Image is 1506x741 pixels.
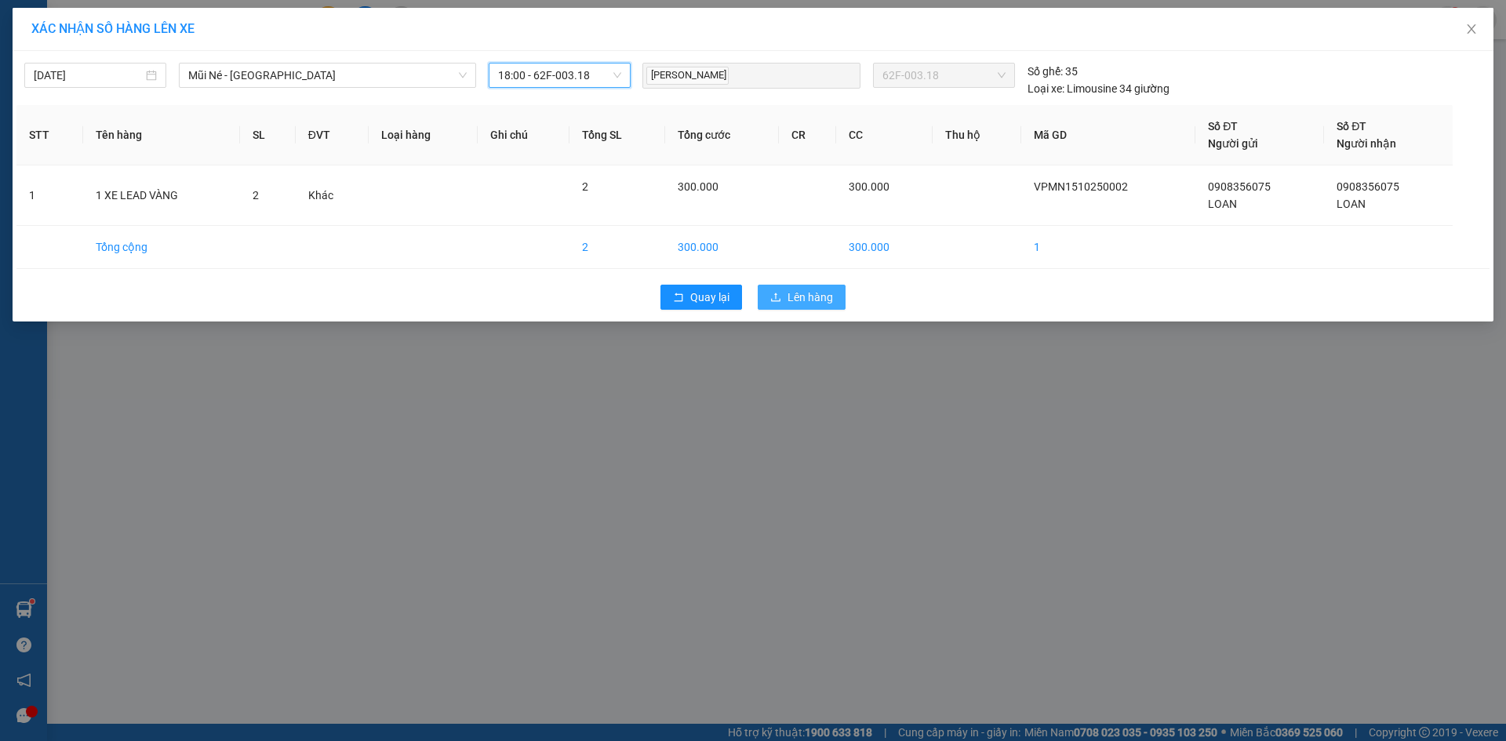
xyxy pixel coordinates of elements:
[253,189,259,202] span: 2
[758,285,846,310] button: uploadLên hàng
[836,105,933,165] th: CC
[498,64,621,87] span: 18:00 - 62F-003.18
[582,180,588,193] span: 2
[849,180,889,193] span: 300.000
[779,105,836,165] th: CR
[665,226,779,269] td: 300.000
[83,165,241,226] td: 1 XE LEAD VÀNG
[1208,198,1237,210] span: LOAN
[1337,198,1366,210] span: LOAN
[458,71,467,80] span: down
[569,105,664,165] th: Tổng SL
[1450,8,1493,52] button: Close
[240,105,295,165] th: SL
[673,292,684,304] span: rollback
[660,285,742,310] button: rollbackQuay lại
[646,67,729,85] span: [PERSON_NAME]
[836,226,933,269] td: 300.000
[788,289,833,306] span: Lên hàng
[882,64,1005,87] span: 62F-003.18
[1021,226,1195,269] td: 1
[1028,63,1078,80] div: 35
[478,105,569,165] th: Ghi chú
[83,105,241,165] th: Tên hàng
[1028,80,1170,97] div: Limousine 34 giường
[296,105,369,165] th: ĐVT
[569,226,664,269] td: 2
[31,21,195,36] span: XÁC NHẬN SỐ HÀNG LÊN XE
[188,64,467,87] span: Mũi Né - Sài Gòn
[1034,180,1128,193] span: VPMN1510250002
[16,105,83,165] th: STT
[16,165,83,226] td: 1
[1208,137,1258,150] span: Người gửi
[1337,180,1399,193] span: 0908356075
[770,292,781,304] span: upload
[678,180,718,193] span: 300.000
[1028,80,1064,97] span: Loại xe:
[1465,23,1478,35] span: close
[690,289,729,306] span: Quay lại
[369,105,478,165] th: Loại hàng
[1208,180,1271,193] span: 0908356075
[1028,63,1063,80] span: Số ghế:
[83,226,241,269] td: Tổng cộng
[34,67,143,84] input: 15/10/2025
[1208,120,1238,133] span: Số ĐT
[665,105,779,165] th: Tổng cước
[1337,120,1366,133] span: Số ĐT
[1337,137,1396,150] span: Người nhận
[296,165,369,226] td: Khác
[1021,105,1195,165] th: Mã GD
[933,105,1021,165] th: Thu hộ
